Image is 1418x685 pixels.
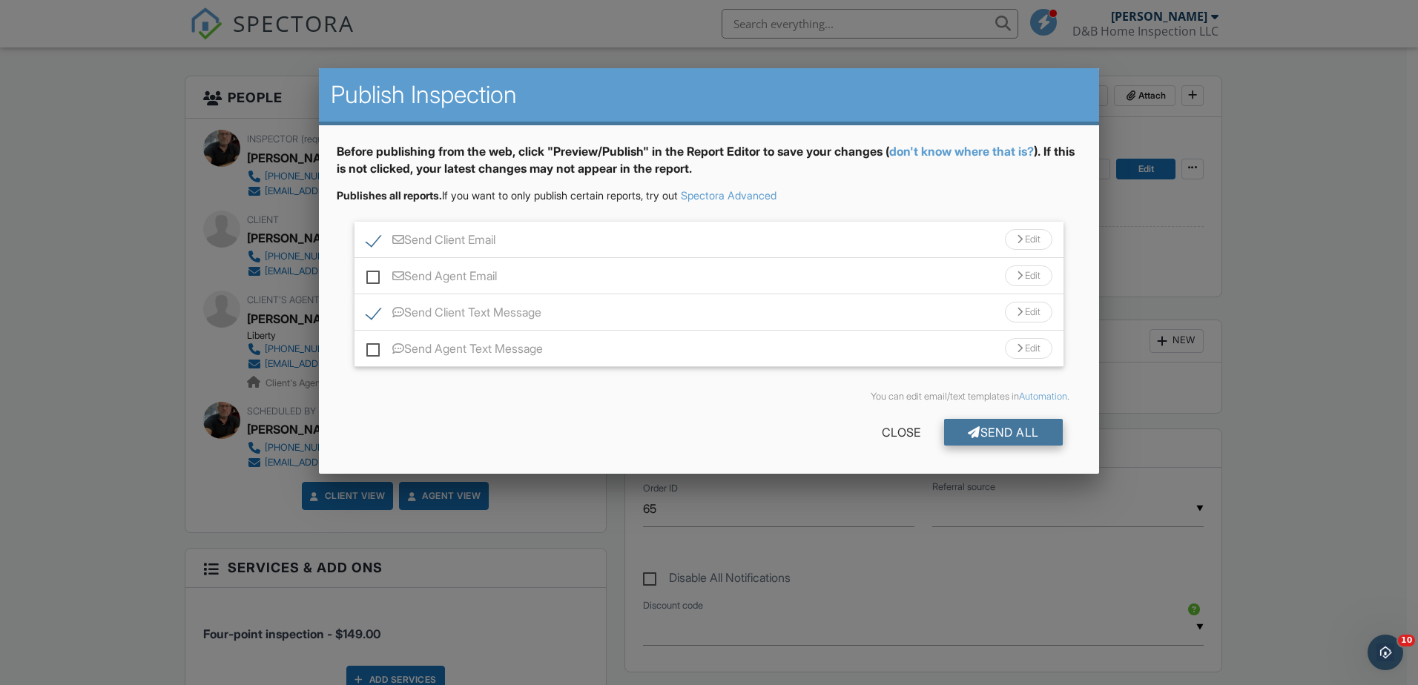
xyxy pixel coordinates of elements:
div: Edit [1005,229,1052,250]
div: Close [858,419,944,446]
label: Send Agent Text Message [366,342,543,360]
label: Send Client Text Message [366,305,541,324]
div: Edit [1005,265,1052,286]
a: Spectora Advanced [681,189,776,202]
a: Automation [1019,391,1067,402]
label: Send Agent Email [366,269,497,288]
div: You can edit email/text templates in . [349,391,1069,403]
div: Edit [1005,338,1052,359]
a: don't know where that is? [889,144,1034,159]
strong: Publishes all reports. [337,189,442,202]
div: Before publishing from the web, click "Preview/Publish" in the Report Editor to save your changes... [337,143,1081,188]
span: 10 [1398,635,1415,646]
span: If you want to only publish certain reports, try out [337,189,678,202]
label: Send Client Email [366,233,495,251]
div: Send All [944,419,1063,446]
div: Edit [1005,302,1052,322]
iframe: Intercom live chat [1368,635,1403,670]
h2: Publish Inspection [331,80,1087,110]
